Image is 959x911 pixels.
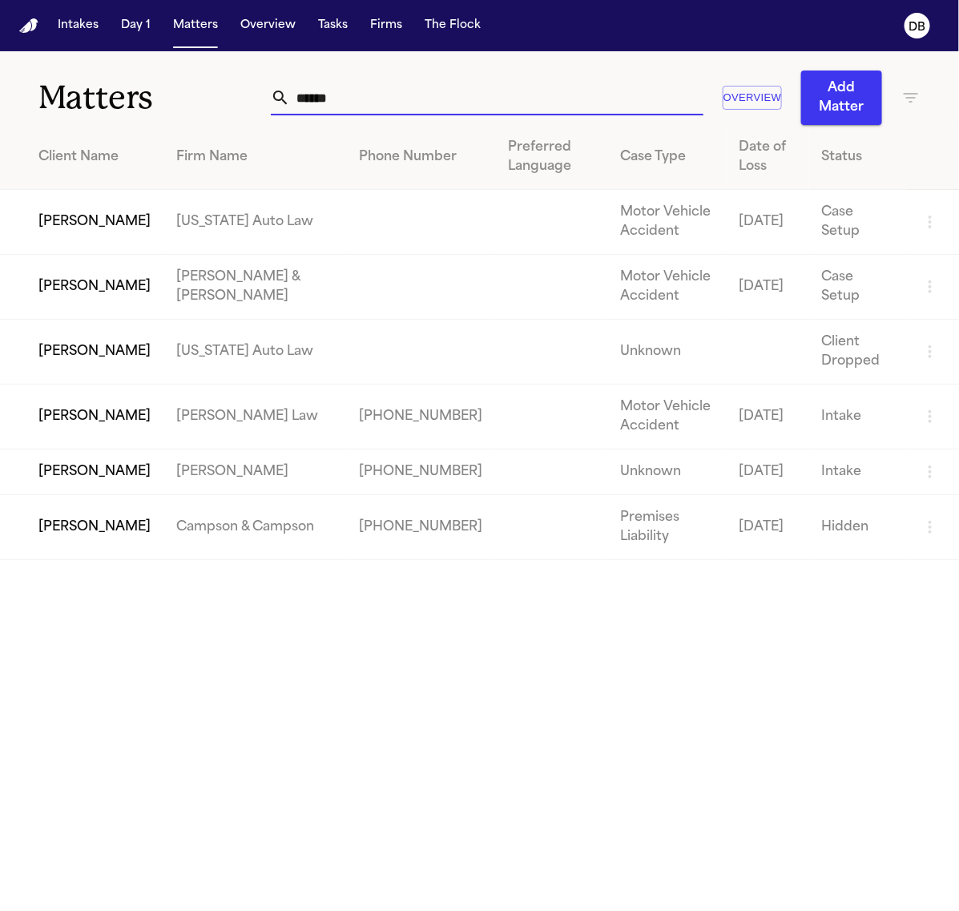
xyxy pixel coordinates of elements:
[38,78,271,118] h1: Matters
[727,255,809,320] td: [DATE]
[163,449,346,495] td: [PERSON_NAME]
[607,190,727,255] td: Motor Vehicle Accident
[163,385,346,449] td: [PERSON_NAME] Law
[163,255,346,320] td: [PERSON_NAME] & [PERSON_NAME]
[418,11,487,40] button: The Flock
[620,147,714,167] div: Case Type
[167,11,224,40] button: Matters
[607,385,727,449] td: Motor Vehicle Accident
[364,11,409,40] button: Firms
[346,449,495,495] td: [PHONE_NUMBER]
[234,11,302,40] button: Overview
[809,190,908,255] td: Case Setup
[801,71,882,125] button: Add Matter
[359,147,482,167] div: Phone Number
[809,385,908,449] td: Intake
[727,385,809,449] td: [DATE]
[607,320,727,385] td: Unknown
[163,495,346,560] td: Campson & Campson
[607,449,727,495] td: Unknown
[163,190,346,255] td: [US_STATE] Auto Law
[727,190,809,255] td: [DATE]
[809,495,908,560] td: Hidden
[723,86,781,111] button: Overview
[809,449,908,495] td: Intake
[822,147,895,167] div: Status
[19,18,38,34] a: Home
[727,449,809,495] td: [DATE]
[19,18,38,34] img: Finch Logo
[163,320,346,385] td: [US_STATE] Auto Law
[809,320,908,385] td: Client Dropped
[809,255,908,320] td: Case Setup
[176,147,333,167] div: Firm Name
[346,385,495,449] td: [PHONE_NUMBER]
[38,147,151,167] div: Client Name
[739,138,796,176] div: Date of Loss
[508,138,594,176] div: Preferred Language
[115,11,157,40] button: Day 1
[346,495,495,560] td: [PHONE_NUMBER]
[727,495,809,560] td: [DATE]
[607,495,727,560] td: Premises Liability
[607,255,727,320] td: Motor Vehicle Accident
[51,11,105,40] button: Intakes
[312,11,354,40] button: Tasks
